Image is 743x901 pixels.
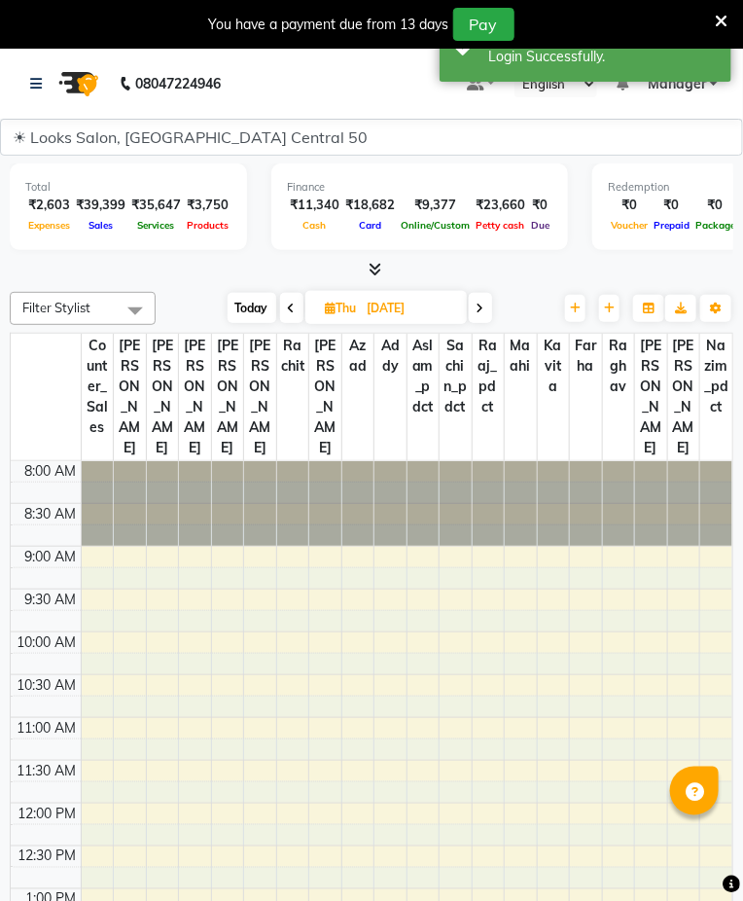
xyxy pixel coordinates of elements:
span: Manager [648,74,706,94]
button: Pay [453,8,514,41]
div: 11:00 AM [14,718,81,739]
b: 08047224946 [135,56,221,111]
span: Services [135,219,178,232]
div: 8:30 AM [21,504,81,524]
div: ₹9,377 [398,196,473,215]
span: Sachin_pdct [440,334,472,419]
span: Maahi [505,334,537,378]
div: ₹18,682 [342,196,398,215]
span: Azad [342,334,374,378]
span: Filter Stylist [22,300,90,315]
span: Expenses [25,219,73,232]
div: 9:00 AM [21,547,81,567]
span: Prepaid [651,219,692,232]
div: ₹35,647 [128,196,184,215]
span: Rachit [277,334,309,378]
span: Sales [86,219,116,232]
div: You have a payment due from 13 days [209,15,449,35]
span: Package [692,219,738,232]
div: Total [25,179,231,196]
div: ₹3,750 [184,196,231,215]
div: ₹39,399 [73,196,128,215]
img: logo [50,56,104,111]
span: [PERSON_NAME] [309,334,341,460]
div: 10:00 AM [14,632,81,653]
span: [PERSON_NAME] [668,334,700,460]
div: 10:30 AM [14,675,81,696]
span: Aslam_pdct [407,334,440,419]
span: Thu [321,301,362,315]
input: 2025-10-09 [362,294,459,323]
div: 9:30 AM [21,590,81,610]
span: Today [228,293,276,323]
div: Finance [287,179,552,196]
span: Due [528,219,552,232]
span: [PERSON_NAME] [635,334,667,460]
span: Petty cash [474,219,528,232]
span: [PERSON_NAME] [114,334,146,460]
span: Kavita [538,334,570,399]
div: ₹11,340 [287,196,342,215]
div: ₹23,660 [473,196,528,215]
span: [PERSON_NAME] [244,334,276,460]
div: ₹0 [528,196,552,215]
div: 8:00 AM [21,461,81,482]
div: ₹0 [651,196,692,215]
div: 11:30 AM [14,761,81,781]
div: ₹0 [692,196,738,215]
span: Raaj_pdct [473,334,505,419]
div: 12:00 PM [15,804,81,824]
span: Cash [301,219,330,232]
span: Nazim_pdct [700,334,732,419]
span: [PERSON_NAME] [147,334,179,460]
span: Counter_Sales [82,334,114,440]
span: [PERSON_NAME] [179,334,211,460]
span: Products [184,219,231,232]
span: Voucher [608,219,651,232]
span: Farha [570,334,602,378]
span: Online/Custom [398,219,473,232]
div: ₹0 [608,196,651,215]
div: Login Successfully. [488,47,717,67]
div: ₹2,603 [25,196,73,215]
span: Addy [374,334,407,378]
span: [PERSON_NAME] [212,334,244,460]
span: Card [356,219,384,232]
div: 12:30 PM [15,847,81,867]
span: Raghav [603,334,635,399]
